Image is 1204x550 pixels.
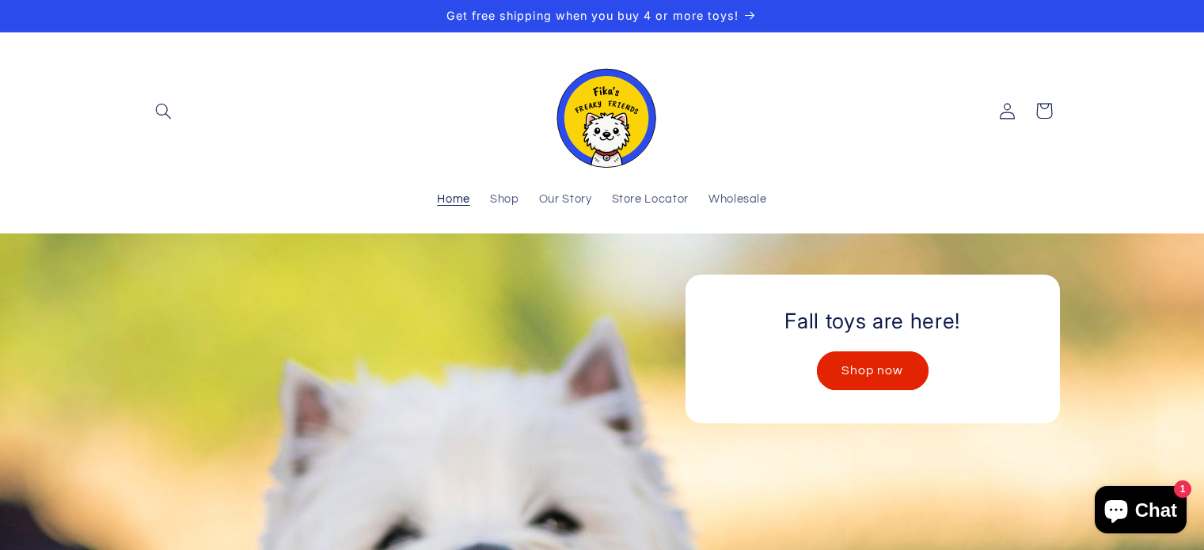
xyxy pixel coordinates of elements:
span: Get free shipping when you buy 4 or more toys! [446,9,739,22]
span: Our Story [539,192,592,207]
a: Wholesale [698,183,777,218]
a: Shop now [816,351,928,390]
img: Fika's Freaky Friends [547,55,658,168]
a: Our Story [529,183,602,218]
a: Fika's Freaky Friends [541,48,664,174]
span: Shop [490,192,519,207]
summary: Search [145,93,181,129]
inbox-online-store-chat: Shopify online store chat [1090,486,1191,537]
a: Store Locator [602,183,698,218]
h2: Fall toys are here! [784,308,960,335]
span: Store Locator [612,192,689,207]
span: Wholesale [708,192,767,207]
span: Home [437,192,470,207]
a: Home [427,183,480,218]
a: Shop [480,183,529,218]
